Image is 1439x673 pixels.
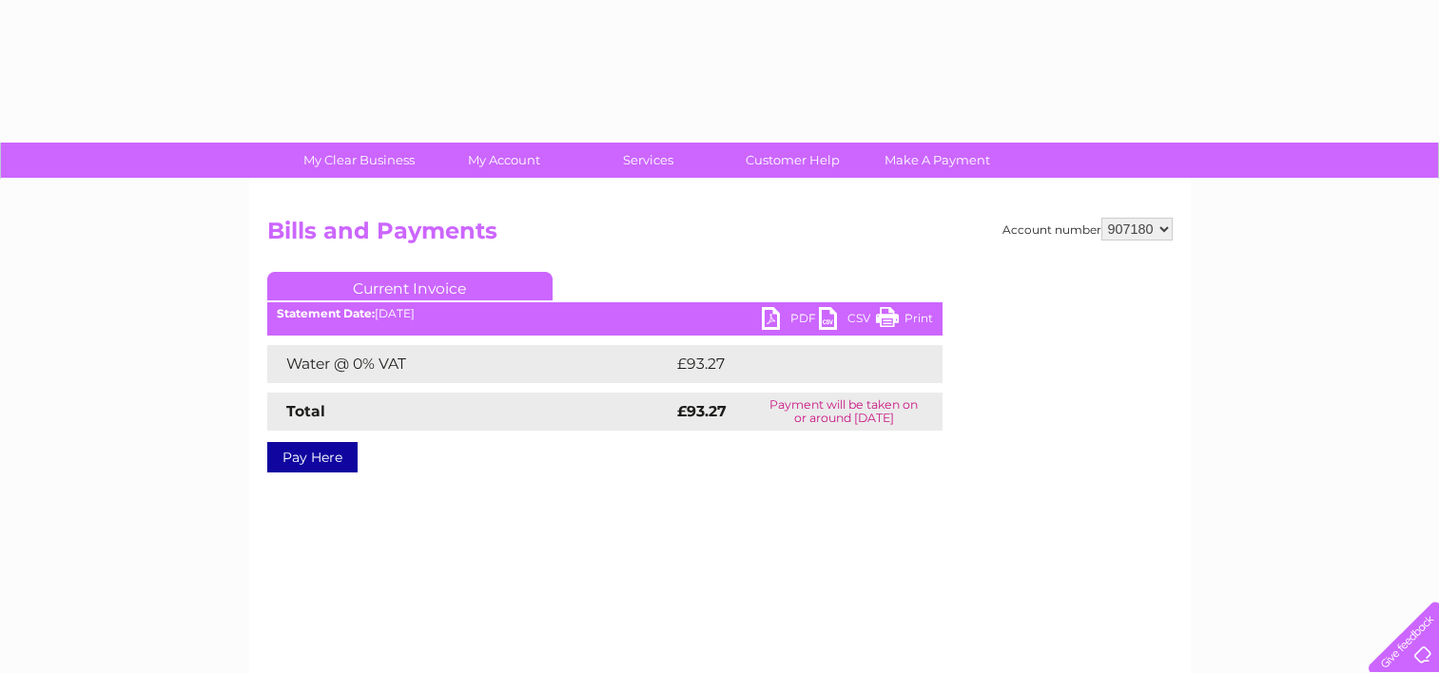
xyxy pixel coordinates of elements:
strong: Total [286,402,325,420]
strong: £93.27 [677,402,727,420]
h2: Bills and Payments [267,218,1173,254]
a: Current Invoice [267,272,553,300]
td: Water @ 0% VAT [267,345,672,383]
a: Print [876,307,933,335]
td: £93.27 [672,345,904,383]
a: Services [570,143,727,178]
b: Statement Date: [277,306,375,320]
a: Make A Payment [859,143,1016,178]
td: Payment will be taken on or around [DATE] [746,393,943,431]
a: PDF [762,307,819,335]
a: My Account [425,143,582,178]
a: My Clear Business [281,143,438,178]
a: CSV [819,307,876,335]
a: Customer Help [714,143,871,178]
div: Account number [1002,218,1173,240]
div: [DATE] [267,307,943,320]
a: Pay Here [267,442,358,472]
